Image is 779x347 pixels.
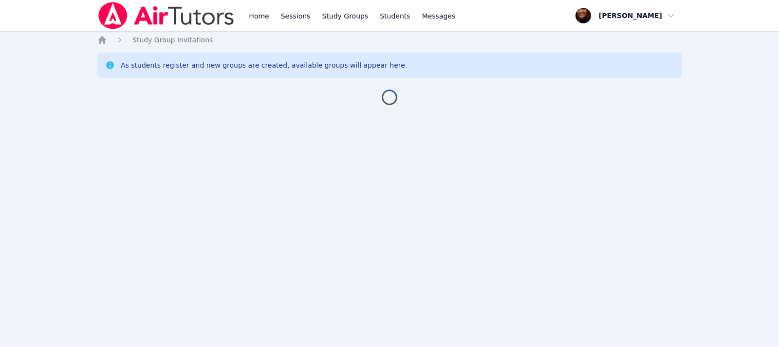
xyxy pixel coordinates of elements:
span: Study Group Invitations [132,36,213,44]
a: Study Group Invitations [132,35,213,45]
div: As students register and new groups are created, available groups will appear here. [121,60,407,70]
span: Messages [422,11,456,21]
nav: Breadcrumb [97,35,682,45]
img: Air Tutors [97,2,235,29]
